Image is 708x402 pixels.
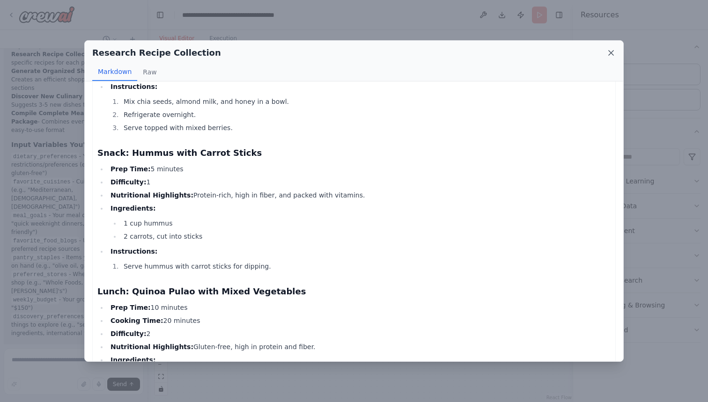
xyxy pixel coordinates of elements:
li: 2 [108,328,611,339]
li: Serve hummus with carrot sticks for dipping. [121,261,611,272]
strong: Instructions: [111,83,157,90]
li: Protein-rich, high in fiber, and packed with vitamins. [108,190,611,201]
strong: Difficulty: [111,178,147,186]
li: 20 minutes [108,315,611,326]
strong: Prep Time: [111,165,151,173]
li: 2 carrots, cut into sticks [121,231,611,242]
strong: Ingredients: [111,205,156,212]
li: 5 minutes [108,163,611,175]
li: 1 cup hummus [121,218,611,229]
strong: Instructions: [111,248,157,255]
li: Gluten-free, high in protein and fiber. [108,341,611,352]
button: Markdown [92,63,137,81]
strong: Nutritional Highlights: [111,343,193,351]
strong: Nutritional Highlights: [111,191,193,199]
h3: Snack: Hummus with Carrot Sticks [97,146,611,160]
strong: Prep Time: [111,304,151,311]
button: Raw [137,63,162,81]
strong: Ingredients: [111,356,156,364]
li: Mix chia seeds, almond milk, and honey in a bowl. [121,96,611,107]
strong: Difficulty: [111,330,147,337]
li: Serve topped with mixed berries. [121,122,611,133]
h2: Research Recipe Collection [92,46,221,59]
strong: Cooking Time: [111,317,163,324]
li: 1 [108,176,611,188]
li: 10 minutes [108,302,611,313]
li: Refrigerate overnight. [121,109,611,120]
h3: Lunch: Quinoa Pulao with Mixed Vegetables [97,285,611,298]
